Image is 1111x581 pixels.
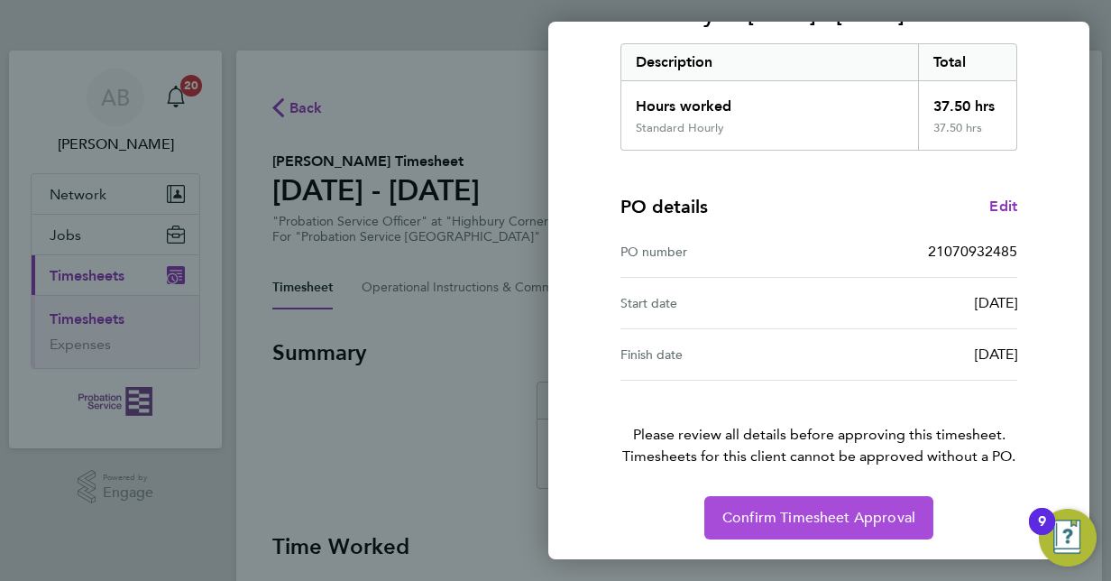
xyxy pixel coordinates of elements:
[599,446,1039,467] span: Timesheets for this client cannot be approved without a PO.
[620,344,819,365] div: Finish date
[819,344,1017,365] div: [DATE]
[704,496,933,539] button: Confirm Timesheet Approval
[918,44,1017,80] div: Total
[1038,521,1046,545] div: 9
[989,196,1017,217] a: Edit
[918,121,1017,150] div: 37.50 hrs
[722,509,915,527] span: Confirm Timesheet Approval
[636,121,724,135] div: Standard Hourly
[620,241,819,263] div: PO number
[620,292,819,314] div: Start date
[928,243,1017,260] span: 21070932485
[621,81,918,121] div: Hours worked
[1039,509,1097,567] button: Open Resource Center, 9 new notifications
[819,292,1017,314] div: [DATE]
[620,43,1017,151] div: Summary of 25 - 31 Aug 2025
[599,381,1039,467] p: Please review all details before approving this timesheet.
[620,194,708,219] h4: PO details
[621,44,918,80] div: Description
[918,81,1017,121] div: 37.50 hrs
[989,198,1017,215] span: Edit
